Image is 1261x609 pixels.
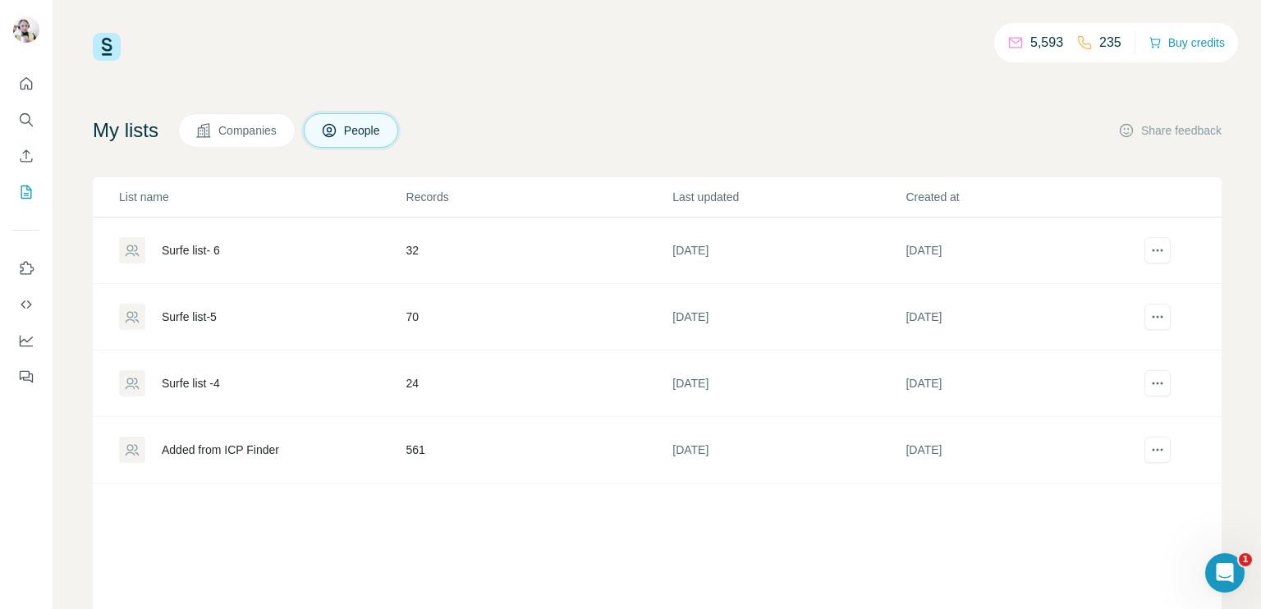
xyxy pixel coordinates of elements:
[672,284,905,350] td: [DATE]
[13,290,39,319] button: Use Surfe API
[906,189,1137,205] p: Created at
[13,69,39,98] button: Quick start
[162,375,220,391] div: Surfe list -4
[406,350,672,417] td: 24
[218,122,278,139] span: Companies
[406,217,672,284] td: 32
[93,33,121,61] img: Surfe Logo
[1144,237,1171,263] button: actions
[672,189,904,205] p: Last updated
[1144,437,1171,463] button: actions
[162,309,217,325] div: Surfe list-5
[13,16,39,43] img: Avatar
[344,122,382,139] span: People
[406,189,672,205] p: Records
[1030,33,1063,53] p: 5,593
[1144,304,1171,330] button: actions
[406,417,672,483] td: 561
[905,284,1138,350] td: [DATE]
[1149,31,1225,54] button: Buy credits
[13,254,39,283] button: Use Surfe on LinkedIn
[13,177,39,207] button: My lists
[406,284,672,350] td: 70
[672,217,905,284] td: [DATE]
[905,217,1138,284] td: [DATE]
[1118,122,1222,139] button: Share feedback
[1099,33,1121,53] p: 235
[13,141,39,171] button: Enrich CSV
[1205,553,1245,593] iframe: Intercom live chat
[13,362,39,391] button: Feedback
[13,326,39,355] button: Dashboard
[93,117,158,144] h4: My lists
[1144,370,1171,396] button: actions
[162,242,220,259] div: Surfe list- 6
[672,417,905,483] td: [DATE]
[905,417,1138,483] td: [DATE]
[1239,553,1252,566] span: 1
[905,350,1138,417] td: [DATE]
[119,189,405,205] p: List name
[13,105,39,135] button: Search
[672,350,905,417] td: [DATE]
[162,442,279,458] div: Added from ICP Finder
